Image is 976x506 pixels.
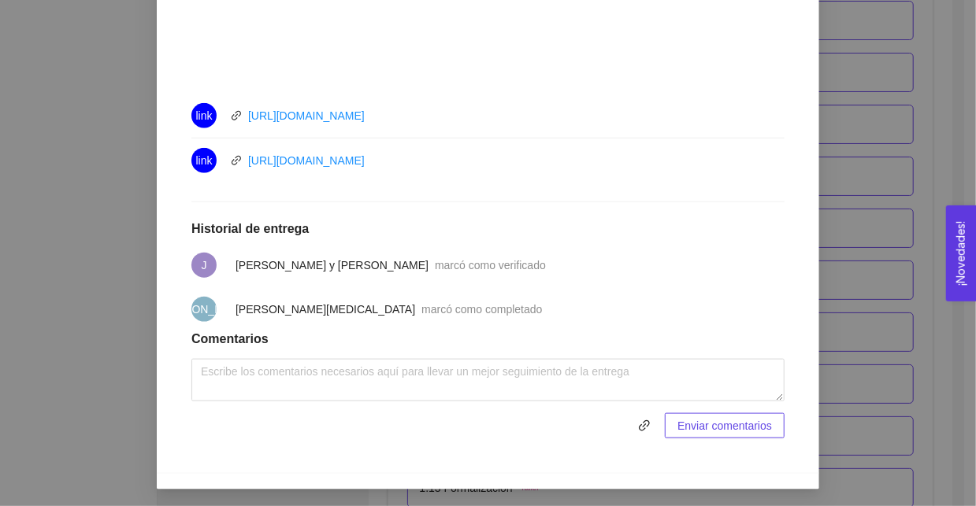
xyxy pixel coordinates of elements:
button: link [632,413,657,438]
span: link [632,419,657,432]
span: link [195,148,212,173]
span: link [633,419,656,432]
span: marcó como completado [421,303,542,316]
span: Enviar comentarios [677,417,772,434]
span: link [195,103,212,128]
span: marcó como verificado [435,259,546,271]
a: [URL][DOMAIN_NAME] [248,109,365,122]
button: Open Feedback Widget [946,205,976,301]
span: [PERSON_NAME] [158,297,249,322]
span: link [231,155,242,166]
h1: Comentarios [191,331,785,347]
span: link [231,110,242,121]
span: [PERSON_NAME][MEDICAL_DATA] [236,303,415,316]
button: 1 [470,65,489,67]
button: 2 [494,65,507,67]
h1: Historial de entrega [191,221,785,237]
span: [PERSON_NAME] y [PERSON_NAME] [236,259,429,271]
a: [URL][DOMAIN_NAME] [248,154,365,167]
span: J [202,253,207,278]
button: Enviar comentarios [665,413,785,438]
